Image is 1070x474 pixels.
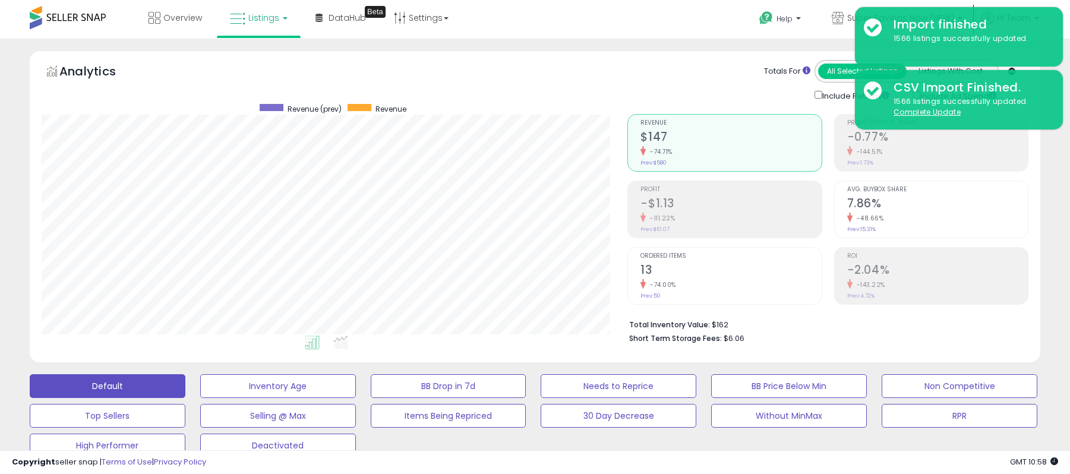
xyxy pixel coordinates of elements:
small: Prev: 50 [640,292,661,299]
small: -143.22% [853,280,885,289]
span: DataHub [329,12,366,24]
small: -48.66% [853,214,884,223]
div: 1566 listings successfully updated. [885,96,1054,118]
button: 30 Day Decrease [541,404,696,428]
span: Overview [163,12,202,24]
span: Revenue (prev) [288,104,342,114]
button: Without MinMax [711,404,867,428]
button: Items Being Repriced [371,404,526,428]
span: Revenue [375,104,406,114]
div: Include Returns [806,89,904,102]
div: Tooltip anchor [365,6,386,18]
span: 2025-08-14 10:58 GMT [1010,456,1058,467]
button: RPR [882,404,1037,428]
span: Super Savings Now (NEW) [847,12,954,24]
div: Import finished [885,16,1054,33]
a: Privacy Policy [154,456,206,467]
b: Total Inventory Value: [629,320,710,330]
button: BB Drop in 7d [371,374,526,398]
span: Revenue [640,120,821,127]
span: Profit [640,187,821,193]
div: seller snap | | [12,457,206,468]
button: High Performer [30,434,185,457]
button: Non Competitive [882,374,1037,398]
div: Totals For [764,66,810,77]
small: Prev: 1.73% [847,159,873,166]
strong: Copyright [12,456,55,467]
h2: $147 [640,130,821,146]
h2: -2.04% [847,263,1028,279]
span: Listings [248,12,279,24]
small: Prev: $10.07 [640,226,670,233]
span: Ordered Items [640,253,821,260]
small: -74.00% [646,280,676,289]
button: All Selected Listings [818,64,907,79]
span: Help [777,14,793,24]
button: Needs to Reprice [541,374,696,398]
b: Short Term Storage Fees: [629,333,722,343]
li: $162 [629,317,1020,331]
h2: -0.77% [847,130,1028,146]
button: Inventory Age [200,374,356,398]
i: Get Help [759,11,774,26]
a: Help [750,2,813,39]
small: -74.71% [646,147,673,156]
button: Deactivated [200,434,356,457]
u: Complete Update [894,107,961,117]
small: Prev: 15.31% [847,226,876,233]
small: -111.22% [646,214,675,223]
span: Avg. Buybox Share [847,187,1028,193]
span: Profit [PERSON_NAME] [847,120,1028,127]
div: 1566 listings successfully updated. [885,33,1054,45]
small: Prev: $580 [640,159,667,166]
h5: Analytics [59,63,139,83]
button: Top Sellers [30,404,185,428]
small: Prev: 4.72% [847,292,875,299]
h2: 13 [640,263,821,279]
h2: -$1.13 [640,197,821,213]
span: ROI [847,253,1028,260]
h2: 7.86% [847,197,1028,213]
button: Selling @ Max [200,404,356,428]
span: $6.06 [724,333,744,344]
button: Default [30,374,185,398]
div: CSV Import Finished. [885,79,1054,96]
small: -144.51% [853,147,883,156]
a: Terms of Use [102,456,152,467]
button: BB Price Below Min [711,374,867,398]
